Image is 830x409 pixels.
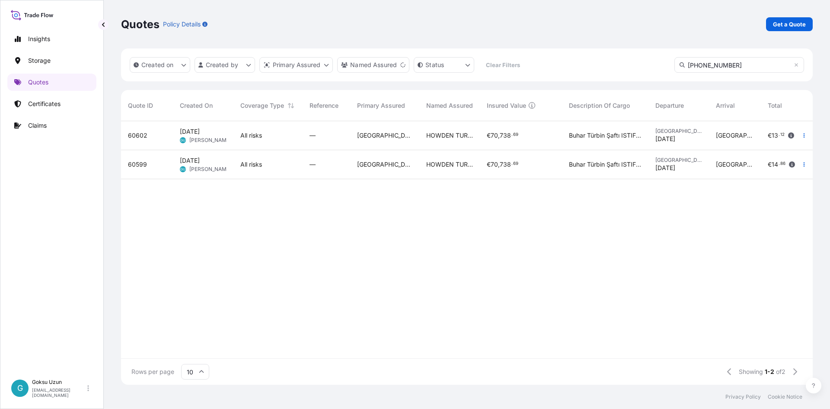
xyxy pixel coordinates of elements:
input: Search Quote or Reference... [674,57,804,73]
span: . [511,133,513,136]
span: of 2 [776,367,785,376]
span: [GEOGRAPHIC_DATA] [716,160,754,169]
span: 86 [780,162,785,165]
span: All risks [240,131,262,140]
a: Cookie Notice [768,393,802,400]
span: 738 [500,132,511,138]
button: cargoOwner Filter options [337,57,409,73]
p: Named Assured [350,61,397,69]
span: — [310,160,316,169]
span: 60602 [128,131,147,140]
span: , [498,161,500,167]
span: GU [180,136,185,145]
span: [GEOGRAPHIC_DATA] [655,128,702,135]
span: [DATE] [655,164,675,172]
span: HOWDEN TURKEY AIR AND GAS HANDLING MAKINA VE TICARET LIMITED SIRKETI [426,160,473,169]
span: Created On [180,101,213,110]
button: Clear Filters [479,58,527,72]
p: Created on [141,61,174,69]
span: HOWDEN TURKEY AIR AND GAS HANDLING MAKINA VE TICARET LIMITED SIRKETI [426,131,473,140]
span: Departure [655,101,684,110]
button: certificateStatus Filter options [414,57,474,73]
a: Get a Quote [766,17,813,31]
a: Claims [7,117,96,134]
span: Reference [310,101,338,110]
a: Storage [7,52,96,69]
span: € [768,132,772,138]
span: [GEOGRAPHIC_DATA] [655,157,702,164]
span: . [779,133,780,136]
p: Get a Quote [773,20,806,29]
span: 69 [513,162,518,165]
span: [GEOGRAPHIC_DATA] [357,160,412,169]
p: Goksu Uzun [32,379,86,386]
button: createdBy Filter options [195,57,255,73]
span: € [487,132,491,138]
span: 69 [513,133,518,136]
span: [DATE] [655,135,675,143]
p: Storage [28,56,51,65]
p: Policy Details [163,20,201,29]
span: Primary Assured [357,101,405,110]
p: Created by [206,61,239,69]
a: Certificates [7,95,96,113]
span: 12 [780,133,785,136]
span: Quote ID [128,101,153,110]
span: [DATE] [180,156,200,165]
a: Privacy Policy [725,393,761,400]
span: [PERSON_NAME] [189,137,231,144]
span: Buhar Türbin Şaftı ISTIFLENEMEZ - 1 adet sandık 160x40x45 cm – 125 kg INSURANCE PREMIUM USD 95 ( ... [569,131,642,140]
span: Showing [739,367,763,376]
span: . [511,162,513,165]
span: Description Of Cargo [569,101,630,110]
p: Certificates [28,100,61,108]
span: G [17,384,23,393]
span: [DATE] [180,127,200,136]
span: Arrival [716,101,735,110]
span: 1-2 [765,367,774,376]
span: € [487,161,491,167]
span: GU [180,165,185,174]
p: Quotes [28,78,48,87]
p: Status [425,61,444,69]
p: Insights [28,35,50,43]
p: [EMAIL_ADDRESS][DOMAIN_NAME] [32,387,86,398]
p: Quotes [121,17,160,31]
span: All risks [240,160,262,169]
span: Insured Value [487,101,526,110]
span: Total [768,101,782,110]
span: . [779,162,780,165]
span: 70 [491,132,498,138]
span: 70 [491,161,498,167]
span: — [310,131,316,140]
p: Clear Filters [486,61,520,69]
span: Buhar Türbin Şaftı ISTIFLENEMEZ - 1 adet sandık 160x40x45 cm – 125 kg INSURANCE PREMIUM USD 95 ( ... [569,160,642,169]
span: [GEOGRAPHIC_DATA] [716,131,754,140]
span: [PERSON_NAME] [189,166,231,173]
span: 738 [500,161,511,167]
span: Coverage Type [240,101,284,110]
span: , [498,132,500,138]
button: distributor Filter options [259,57,333,73]
span: 60599 [128,160,147,169]
span: Named Assured [426,101,473,110]
span: € [768,161,772,167]
button: Sort [286,100,296,111]
span: 13 [772,132,778,138]
a: Quotes [7,74,96,91]
span: 14 [772,161,778,167]
p: Primary Assured [273,61,320,69]
p: Claims [28,121,47,130]
span: Rows per page [131,367,174,376]
a: Insights [7,30,96,48]
button: createdOn Filter options [130,57,190,73]
span: [GEOGRAPHIC_DATA] [357,131,412,140]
